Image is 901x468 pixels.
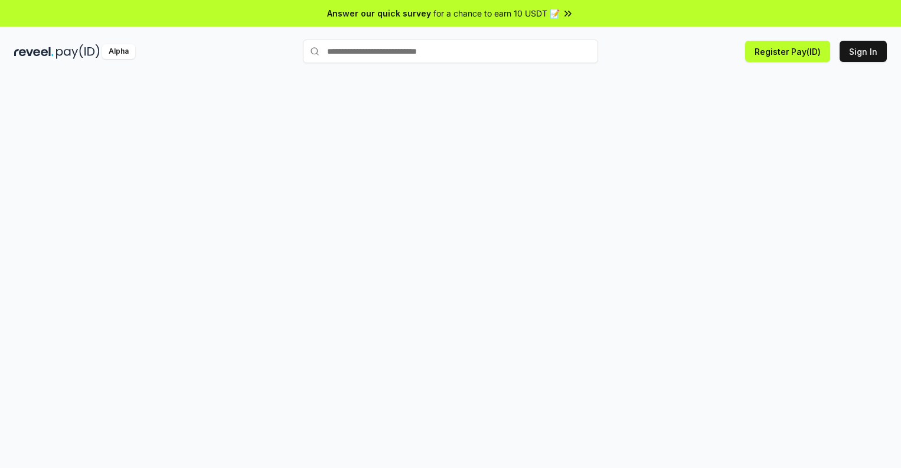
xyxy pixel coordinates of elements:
[102,44,135,59] div: Alpha
[56,44,100,59] img: pay_id
[433,7,560,19] span: for a chance to earn 10 USDT 📝
[745,41,830,62] button: Register Pay(ID)
[14,44,54,59] img: reveel_dark
[327,7,431,19] span: Answer our quick survey
[840,41,887,62] button: Sign In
